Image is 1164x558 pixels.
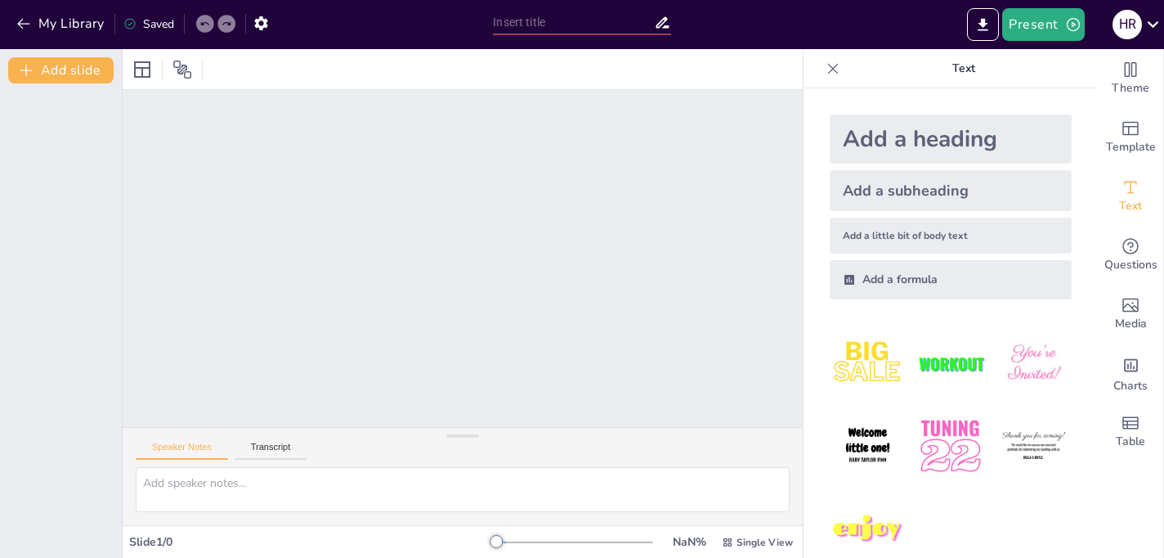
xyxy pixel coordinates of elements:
button: My Library [12,11,111,37]
button: Transcript [235,442,307,460]
div: Add images, graphics, shapes or video [1098,285,1163,344]
div: Add charts and graphs [1098,344,1163,403]
button: Present [1002,8,1084,41]
div: h r [1113,10,1142,39]
span: Charts [1113,377,1148,395]
span: Position [172,60,192,79]
button: Add slide [8,57,114,83]
div: Add text boxes [1098,167,1163,226]
div: NaN % [669,534,709,550]
div: Add a subheading [830,170,1072,211]
span: Theme [1112,79,1149,97]
button: h r [1113,8,1142,41]
div: Saved [123,16,174,32]
img: 1.jpeg [830,326,906,402]
div: Slide 1 / 0 [129,534,496,550]
span: Questions [1104,256,1157,274]
img: 3.jpeg [996,326,1072,402]
span: Table [1116,433,1145,451]
div: Get real-time input from your audience [1098,226,1163,285]
span: Template [1106,138,1156,156]
span: Media [1115,315,1147,333]
img: 4.jpeg [830,408,906,484]
div: Add ready made slides [1098,108,1163,167]
button: Speaker Notes [136,442,228,460]
img: 5.jpeg [912,408,988,484]
img: 2.jpeg [912,326,988,402]
span: Text [1119,197,1142,215]
span: Single View [736,536,793,549]
input: Insert title [493,11,653,34]
div: Add a formula [830,260,1072,299]
img: 6.jpeg [996,408,1072,484]
div: Add a table [1098,403,1163,461]
div: Change the overall theme [1098,49,1163,108]
div: Add a little bit of body text [830,218,1072,254]
div: Add a heading [830,115,1072,164]
div: Layout [129,56,155,83]
p: Text [846,49,1081,88]
button: Export to PowerPoint [967,8,999,41]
